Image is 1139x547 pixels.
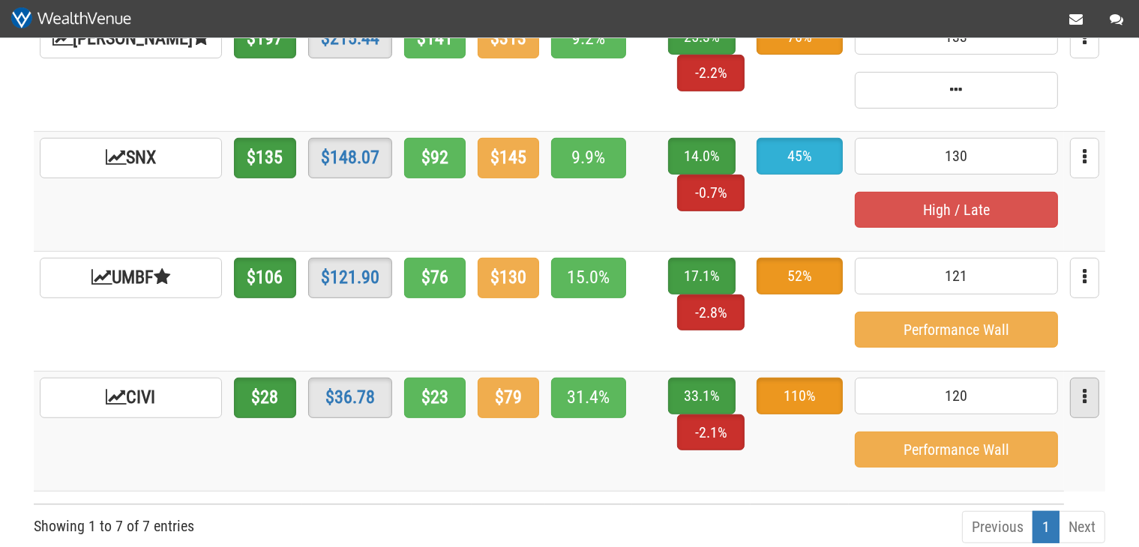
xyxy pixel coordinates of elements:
span: 121 [855,258,1058,294]
span: 130 [855,138,1058,175]
span: $92 [404,138,466,178]
span: $23 [404,378,466,418]
span: Performance Wall [855,312,1058,348]
a: CIVI [40,378,222,418]
span: 31.4% [551,378,626,418]
span: 33.1% [668,378,736,414]
span: $313 [478,19,539,59]
span: -2.1% [677,414,745,451]
span: -0.7% [677,175,745,211]
a: SNX [40,138,222,178]
span: 14.0% [668,138,736,175]
span: 52% [757,258,843,294]
span: $76 [404,258,466,298]
span: $106 [234,258,296,298]
a: 1 [1033,511,1060,543]
span: $28 [234,378,296,418]
iframe: Drift Widget Chat Controller [1064,472,1121,529]
a: $121.90 [321,267,379,288]
a: [PERSON_NAME] [40,19,222,59]
span: High / Late [855,192,1058,229]
span: 45% [757,138,843,175]
span: -2.8% [677,294,745,331]
span: -2.2% [677,55,745,91]
span: $145 [478,138,539,178]
a: $36.78 [325,387,375,408]
a: $148.07 [321,147,379,168]
span: $79 [478,378,539,418]
span: 9.2% [551,19,626,59]
span: 17.1% [668,258,736,294]
span: 15.0% [551,258,626,298]
span: $130 [478,258,539,298]
span: 120 [855,378,1058,414]
span: $135 [234,138,296,178]
span: Performance Wall [855,432,1058,468]
span: $141 [404,19,466,59]
img: wv-white_435x79p.png [11,7,131,29]
a: UMBF [40,258,222,298]
a: Previous [962,511,1033,543]
span: 110% [757,378,843,414]
span: $197 [234,19,296,59]
a: $215.44 [321,28,379,49]
span: 9.9% [551,138,626,178]
div: Showing 1 to 7 of 7 entries [34,510,469,537]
